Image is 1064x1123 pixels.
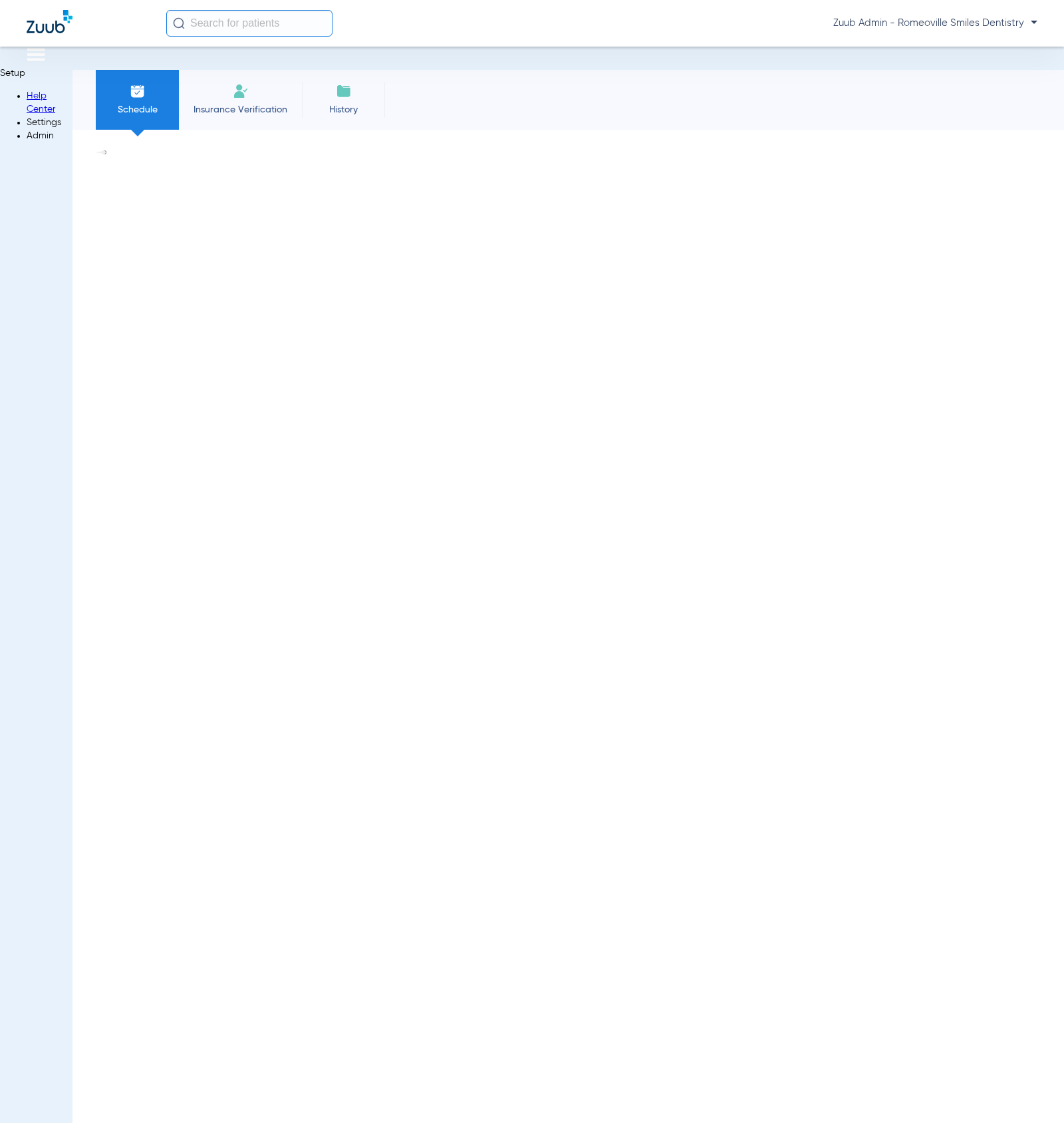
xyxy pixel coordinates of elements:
img: Search Icon [173,17,185,29]
input: Search for patients [166,10,332,37]
img: Zuub Logo [27,10,72,33]
span: Insurance Verification [189,103,292,116]
img: History [336,83,352,99]
span: History [312,103,375,116]
span: Admin [27,131,54,140]
img: Manual Insurance Verification [233,83,249,99]
span: Settings [27,118,61,127]
img: hamburger-icon [25,47,47,63]
a: Help Center [27,91,55,114]
span: Schedule [106,103,169,116]
img: Schedule [130,83,146,99]
span: Zuub Admin - Romeoville Smiles Dentistry [833,17,1037,30]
